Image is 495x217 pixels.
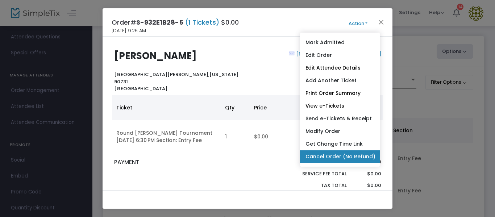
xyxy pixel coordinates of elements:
[221,120,250,153] td: 1
[112,27,146,34] span: [DATE] 9:25 AM
[300,49,380,62] a: Edit Order
[114,71,238,92] b: [US_STATE] 90731 [GEOGRAPHIC_DATA]
[300,138,380,150] a: Get Change Time Link
[300,87,380,100] a: Print Order Summary
[112,120,221,153] td: Round [PERSON_NAME] Tournament [DATE] 6:30 PM Section: Entry Fee
[336,20,380,28] button: Action
[250,120,319,153] td: $0.00
[300,125,380,138] a: Modify Order
[136,18,183,27] span: S-932E1B28-5
[285,182,347,189] p: Tax Total
[112,95,221,120] th: Ticket
[112,95,383,153] div: Data table
[300,36,380,49] a: Mark Admitted
[114,71,209,78] span: [GEOGRAPHIC_DATA][PERSON_NAME],
[300,62,380,74] a: Edit Attendee Details
[300,100,380,112] a: View e-Tickets
[183,18,221,27] span: (1 Tickets)
[300,150,380,163] a: Cancel Order (No Refund)
[285,170,347,178] p: Service Fee Total
[377,17,386,27] button: Close
[300,112,380,125] a: Send e-Tickets & Receipt
[354,182,381,189] p: $0.00
[285,158,347,166] p: Sub total
[250,95,319,120] th: Price
[354,170,381,178] p: $0.00
[112,17,239,27] h4: Order# $0.00
[300,74,380,87] a: Add Another Ticket
[221,95,250,120] th: Qty
[114,158,244,167] p: PAYMENT
[114,49,197,62] b: [PERSON_NAME]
